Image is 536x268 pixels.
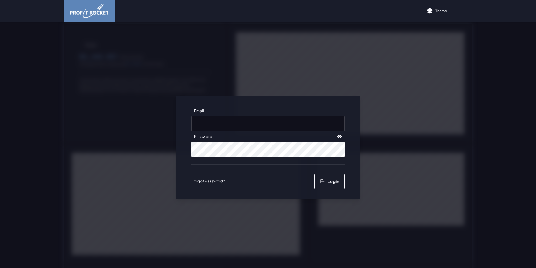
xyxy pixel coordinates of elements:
img: image [70,4,108,18]
label: Password [191,131,215,142]
a: Forgot Password? [191,179,225,184]
p: Theme [435,8,447,13]
label: Email [191,106,206,116]
button: Login [314,174,345,189]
